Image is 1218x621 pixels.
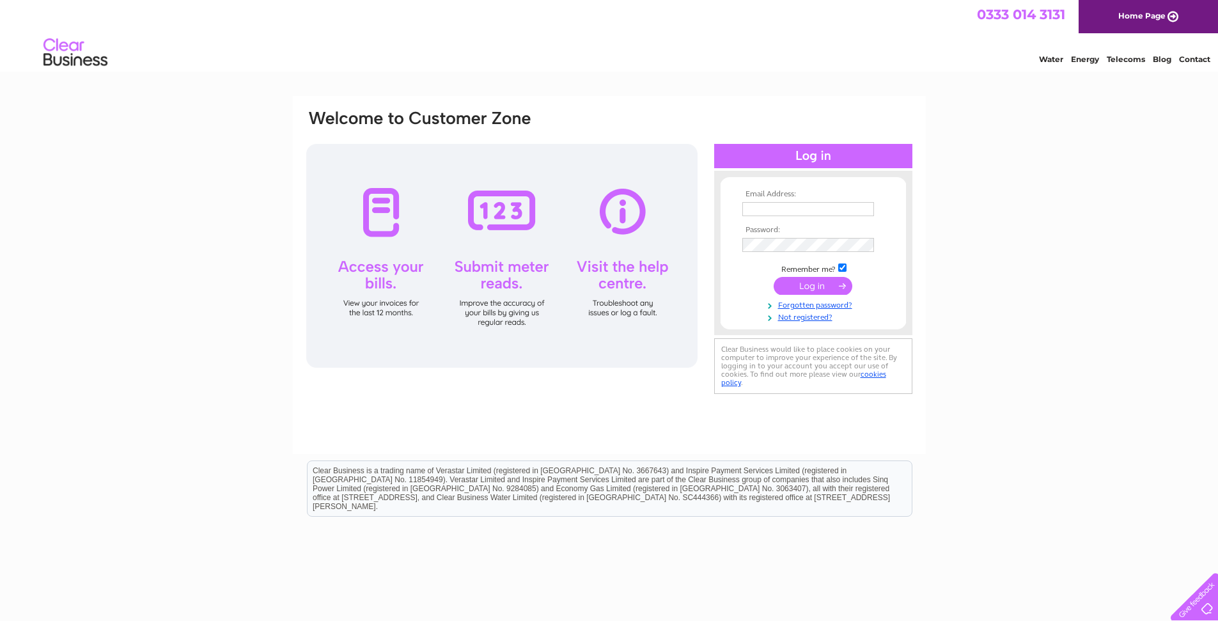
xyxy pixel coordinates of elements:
[739,262,887,274] td: Remember me?
[1107,54,1145,64] a: Telecoms
[714,338,912,394] div: Clear Business would like to place cookies on your computer to improve your experience of the sit...
[739,190,887,199] th: Email Address:
[1153,54,1171,64] a: Blog
[742,310,887,322] a: Not registered?
[721,370,886,387] a: cookies policy
[308,7,912,62] div: Clear Business is a trading name of Verastar Limited (registered in [GEOGRAPHIC_DATA] No. 3667643...
[1179,54,1210,64] a: Contact
[977,6,1065,22] a: 0333 014 3131
[43,33,108,72] img: logo.png
[774,277,852,295] input: Submit
[1039,54,1063,64] a: Water
[742,298,887,310] a: Forgotten password?
[739,226,887,235] th: Password:
[1071,54,1099,64] a: Energy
